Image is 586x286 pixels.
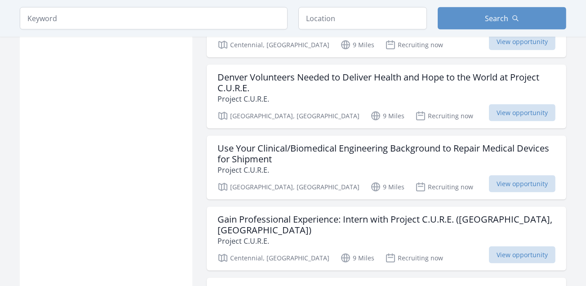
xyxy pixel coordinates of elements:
[207,207,566,271] a: Gain Professional Experience: Intern with Project C.U.R.E. ([GEOGRAPHIC_DATA], [GEOGRAPHIC_DATA])...
[370,111,404,121] p: 9 Miles
[485,13,508,24] span: Search
[438,7,566,30] button: Search
[218,72,555,94] h3: Denver Volunteers Needed to Deliver Health and Hope to the World at Project C.U.R.E.
[218,111,360,121] p: [GEOGRAPHIC_DATA], [GEOGRAPHIC_DATA]
[489,33,555,50] span: View opportunity
[218,94,555,104] p: Project C.U.R.E.
[370,182,404,192] p: 9 Miles
[415,111,473,121] p: Recruiting now
[218,182,360,192] p: [GEOGRAPHIC_DATA], [GEOGRAPHIC_DATA]
[218,165,555,175] p: Project C.U.R.E.
[218,143,555,165] h3: Use Your Clinical/Biomedical Engineering Background to Repair Medical Devices for Shipment
[218,40,329,50] p: Centennial, [GEOGRAPHIC_DATA]
[340,253,374,264] p: 9 Miles
[218,253,329,264] p: Centennial, [GEOGRAPHIC_DATA]
[20,7,288,30] input: Keyword
[489,104,555,121] span: View opportunity
[415,182,473,192] p: Recruiting now
[385,253,443,264] p: Recruiting now
[489,175,555,192] span: View opportunity
[218,214,555,236] h3: Gain Professional Experience: Intern with Project C.U.R.E. ([GEOGRAPHIC_DATA], [GEOGRAPHIC_DATA])
[218,236,555,246] p: Project C.U.R.E.
[489,246,555,264] span: View opportunity
[207,65,566,129] a: Denver Volunteers Needed to Deliver Health and Hope to the World at Project C.U.R.E. Project C.U....
[340,40,374,50] p: 9 Miles
[298,7,427,30] input: Location
[207,136,566,200] a: Use Your Clinical/Biomedical Engineering Background to Repair Medical Devices for Shipment Projec...
[385,40,443,50] p: Recruiting now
